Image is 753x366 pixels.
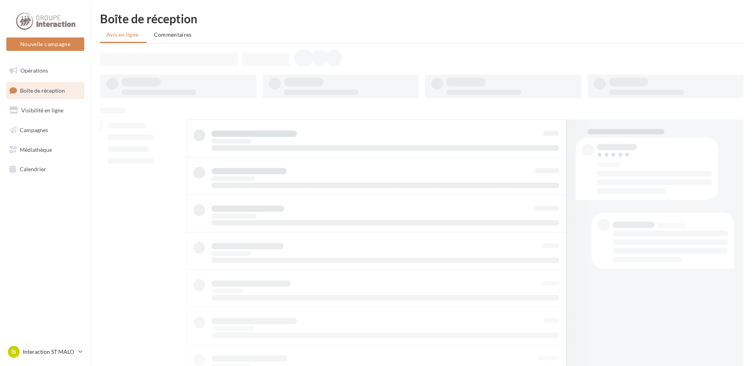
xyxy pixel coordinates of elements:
[20,166,46,172] span: Calendrier
[5,161,86,177] a: Calendrier
[5,142,86,158] a: Médiathèque
[5,62,86,79] a: Opérations
[11,348,16,356] span: IS
[23,348,75,356] p: Interaction ST MALO
[100,13,744,24] div: Boîte de réception
[20,127,48,133] span: Campagnes
[21,107,63,114] span: Visibilité en ligne
[5,122,86,138] a: Campagnes
[20,87,65,93] span: Boîte de réception
[20,146,52,153] span: Médiathèque
[6,37,84,51] button: Nouvelle campagne
[5,102,86,119] a: Visibilité en ligne
[154,31,192,38] span: Commentaires
[5,82,86,99] a: Boîte de réception
[6,344,84,359] a: IS Interaction ST MALO
[20,67,48,74] span: Opérations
